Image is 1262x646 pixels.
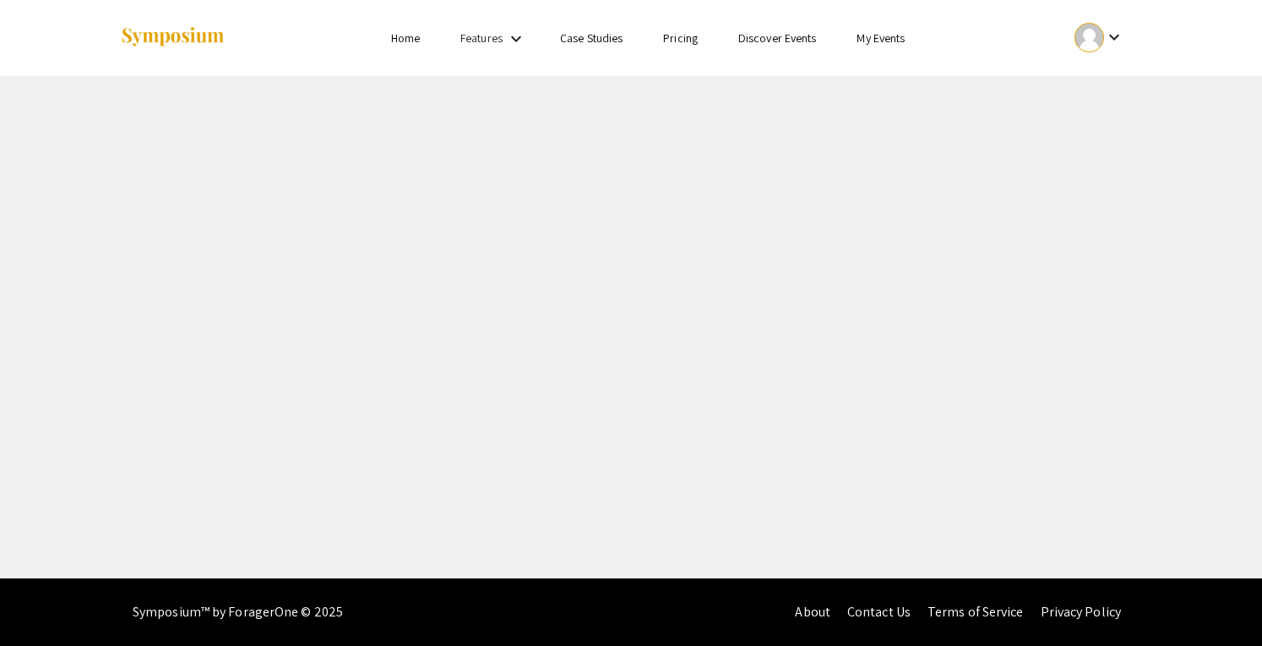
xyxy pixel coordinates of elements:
[927,603,1024,621] a: Terms of Service
[506,29,526,49] mat-icon: Expand Features list
[738,30,817,46] a: Discover Events
[1057,19,1142,57] button: Expand account dropdown
[1041,603,1121,621] a: Privacy Policy
[663,30,698,46] a: Pricing
[795,603,830,621] a: About
[857,30,905,46] a: My Events
[120,26,226,49] img: Symposium by ForagerOne
[1104,27,1124,47] mat-icon: Expand account dropdown
[391,30,420,46] a: Home
[133,578,343,646] div: Symposium™ by ForagerOne © 2025
[460,30,503,46] a: Features
[560,30,623,46] a: Case Studies
[847,603,911,621] a: Contact Us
